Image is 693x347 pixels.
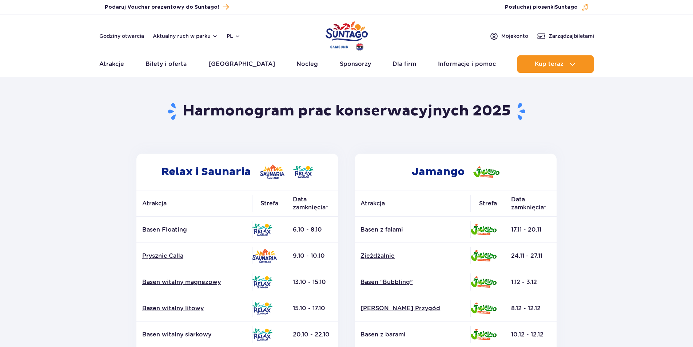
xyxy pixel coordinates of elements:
[361,304,465,312] a: [PERSON_NAME] Przygód
[287,243,338,269] td: 9.10 - 10.10
[555,5,578,10] span: Suntago
[490,32,528,40] a: Mojekonto
[136,154,338,190] h2: Relax i Saunaria
[535,61,563,67] span: Kup teraz
[549,32,594,40] span: Zarządzaj biletami
[142,278,246,286] a: Basen witalny magnezowy
[361,226,465,234] a: Basen z falami
[505,190,557,217] th: Data zamknięcia*
[99,55,124,73] a: Atrakcje
[505,243,557,269] td: 24.11 - 27.11
[260,165,284,179] img: Saunaria
[287,217,338,243] td: 6.10 - 8.10
[470,224,497,235] img: Jamango
[287,190,338,217] th: Data zamknięcia*
[252,328,272,341] img: Relax
[470,276,497,288] img: Jamango
[505,217,557,243] td: 17.11 - 20.11
[361,252,465,260] a: Zjeżdżalnie
[136,190,252,217] th: Atrakcja
[393,55,416,73] a: Dla firm
[537,32,594,40] a: Zarządzajbiletami
[438,55,496,73] a: Informacje i pomoc
[326,18,368,52] a: Park of Poland
[146,55,187,73] a: Bilety i oferta
[142,226,246,234] p: Basen Floating
[505,4,578,11] span: Posłuchaj piosenki
[287,295,338,322] td: 15.10 - 17.10
[296,55,318,73] a: Nocleg
[142,252,246,260] a: Prysznic Calla
[293,166,314,178] img: Relax
[517,55,594,73] button: Kup teraz
[208,55,275,73] a: [GEOGRAPHIC_DATA]
[105,4,219,11] span: Podaruj Voucher prezentowy do Suntago!
[501,32,528,40] span: Moje konto
[505,4,589,11] button: Posłuchaj piosenkiSuntago
[99,32,144,40] a: Godziny otwarcia
[361,331,465,339] a: Basen z barami
[252,249,277,263] img: Saunaria
[361,278,465,286] a: Basen “Bubbling”
[227,32,240,40] button: pl
[105,2,229,12] a: Podaruj Voucher prezentowy do Suntago!
[355,190,470,217] th: Atrakcja
[505,295,557,322] td: 8.12 - 12.12
[142,304,246,312] a: Basen witalny litowy
[470,303,497,314] img: Jamango
[287,269,338,295] td: 13.10 - 15.10
[252,190,287,217] th: Strefa
[470,190,505,217] th: Strefa
[153,33,218,39] button: Aktualny ruch w parku
[252,302,272,315] img: Relax
[355,154,557,190] h2: Jamango
[252,224,272,236] img: Relax
[473,166,499,178] img: Jamango
[252,276,272,288] img: Relax
[470,250,497,261] img: Jamango
[134,102,559,121] h1: Harmonogram prac konserwacyjnych 2025
[142,331,246,339] a: Basen witalny siarkowy
[470,329,497,340] img: Jamango
[340,55,371,73] a: Sponsorzy
[505,269,557,295] td: 1.12 - 3.12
